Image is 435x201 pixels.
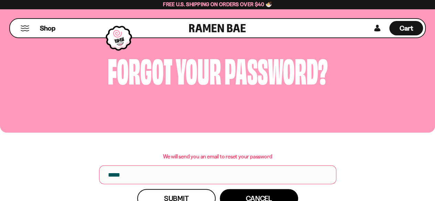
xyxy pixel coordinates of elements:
[40,24,55,33] span: Shop
[20,25,30,31] button: Mobile Menu Trigger
[99,153,336,160] p: We will send you an email to reset your password
[5,53,430,84] h2: Forgot your password?
[400,24,413,32] span: Cart
[40,21,55,35] a: Shop
[389,19,423,37] a: Cart
[163,1,272,8] span: Free U.S. Shipping on Orders over $40 🍜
